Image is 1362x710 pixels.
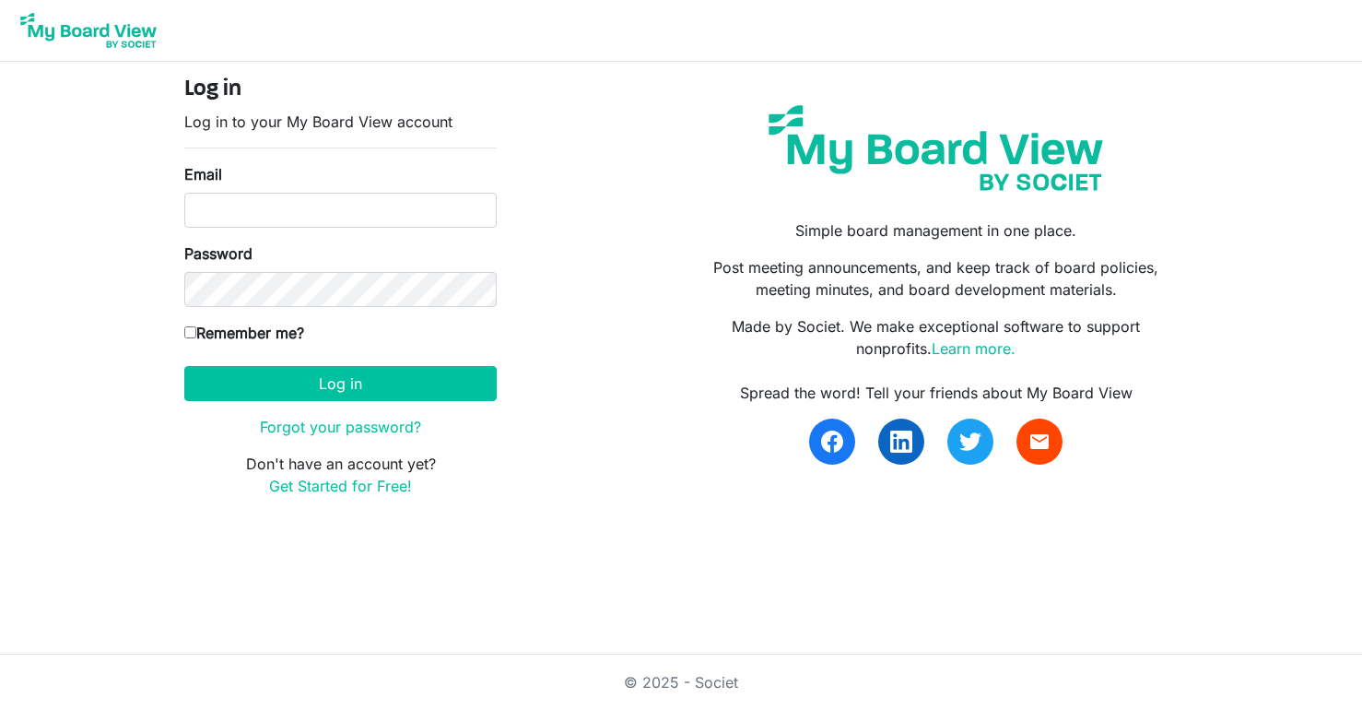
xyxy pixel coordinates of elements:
p: Made by Societ. We make exceptional software to support nonprofits. [695,315,1178,360]
p: Simple board management in one place. [695,219,1178,242]
p: Log in to your My Board View account [184,111,497,133]
img: my-board-view-societ.svg [755,91,1117,205]
button: Log in [184,366,497,401]
label: Password [184,243,252,265]
a: Get Started for Free! [269,477,412,495]
p: Post meeting announcements, and keep track of board policies, meeting minutes, and board developm... [695,256,1178,301]
span: email [1028,431,1051,453]
a: © 2025 - Societ [624,673,738,692]
a: Learn more. [932,339,1016,358]
img: twitter.svg [959,431,981,453]
a: email [1016,419,1063,465]
a: Forgot your password? [260,418,421,436]
label: Email [184,163,222,185]
label: Remember me? [184,322,304,344]
img: linkedin.svg [890,431,912,453]
h4: Log in [184,77,497,103]
input: Remember me? [184,326,196,338]
div: Spread the word! Tell your friends about My Board View [695,382,1178,404]
img: facebook.svg [821,431,843,453]
p: Don't have an account yet? [184,453,497,497]
img: My Board View Logo [15,7,162,53]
